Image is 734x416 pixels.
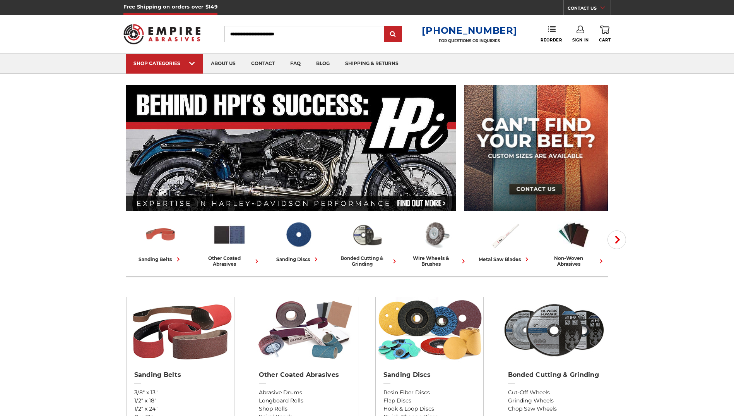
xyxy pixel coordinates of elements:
h2: Sanding Belts [134,371,226,379]
a: blog [308,54,337,74]
img: Sanding Belts [144,218,178,251]
a: Resin Fiber Discs [383,388,476,397]
img: Sanding Discs [281,218,315,251]
a: 1/2" x 24" [134,405,226,413]
a: Cut-Off Wheels [508,388,600,397]
img: Other Coated Abrasives [212,218,246,251]
span: Sign In [572,38,589,43]
img: Bonded Cutting & Grinding [350,218,384,251]
h2: Other Coated Abrasives [259,371,351,379]
img: promo banner for custom belts. [464,85,608,211]
a: 1/2" x 18" [134,397,226,405]
h2: Bonded Cutting & Grinding [508,371,600,379]
h2: Sanding Discs [383,371,476,379]
span: Reorder [541,38,562,43]
a: contact [243,54,282,74]
a: Cart [599,26,611,43]
img: Sanding Discs [376,297,483,363]
img: Empire Abrasives [123,19,201,49]
div: metal saw blades [479,255,531,263]
p: FOR QUESTIONS OR INQUIRIES [422,38,517,43]
img: Bonded Cutting & Grinding [500,297,608,363]
a: metal saw blades [474,218,536,263]
a: Chop Saw Wheels [508,405,600,413]
a: Grinding Wheels [508,397,600,405]
div: SHOP CATEGORIES [133,60,195,66]
a: 3/8" x 13" [134,388,226,397]
a: other coated abrasives [198,218,261,267]
a: Reorder [541,26,562,42]
a: Hook & Loop Discs [383,405,476,413]
a: CONTACT US [568,4,611,15]
img: Banner for an interview featuring Horsepower Inc who makes Harley performance upgrades featured o... [126,85,456,211]
a: [PHONE_NUMBER] [422,25,517,36]
div: sanding belts [139,255,182,263]
a: shipping & returns [337,54,406,74]
img: Sanding Belts [127,297,234,363]
a: Abrasive Drums [259,388,351,397]
a: Longboard Rolls [259,397,351,405]
a: Shop Rolls [259,405,351,413]
div: other coated abrasives [198,255,261,267]
a: Flap Discs [383,397,476,405]
div: bonded cutting & grinding [336,255,399,267]
a: wire wheels & brushes [405,218,467,267]
div: wire wheels & brushes [405,255,467,267]
button: Next [607,230,626,249]
a: sanding belts [129,218,192,263]
img: Metal Saw Blades [488,218,522,251]
img: Non-woven Abrasives [557,218,591,251]
a: about us [203,54,243,74]
a: non-woven abrasives [542,218,605,267]
span: Cart [599,38,611,43]
a: sanding discs [267,218,330,263]
div: sanding discs [276,255,320,263]
div: non-woven abrasives [542,255,605,267]
img: Other Coated Abrasives [251,297,359,363]
a: bonded cutting & grinding [336,218,399,267]
img: Wire Wheels & Brushes [419,218,453,251]
input: Submit [385,27,401,42]
a: faq [282,54,308,74]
